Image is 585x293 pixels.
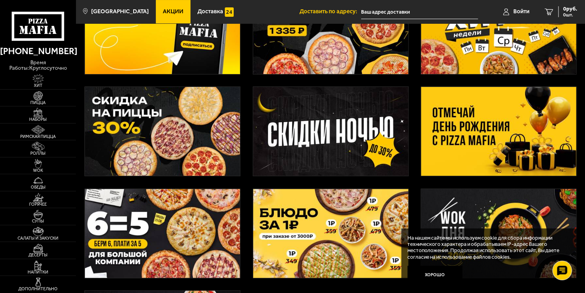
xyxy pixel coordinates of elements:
[300,9,361,14] span: Доставить по адресу:
[563,6,577,12] span: 0 руб.
[197,9,223,14] span: Доставка
[407,235,566,260] p: На нашем сайте мы используем cookie для сбора информации технического характера и обрабатываем IP...
[513,9,529,14] span: Войти
[225,7,234,16] img: 15daf4d41897b9f0e9f617042186c801.svg
[91,9,149,14] span: [GEOGRAPHIC_DATA]
[361,5,478,19] input: Ваш адрес доставки
[163,9,183,14] span: Акции
[407,266,462,284] button: Хорошо
[563,12,577,17] span: 0 шт.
